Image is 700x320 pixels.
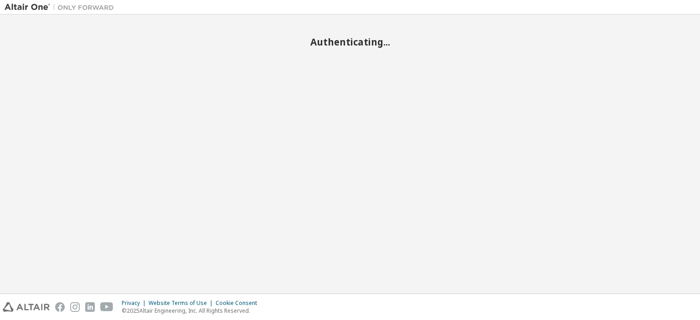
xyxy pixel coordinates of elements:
[55,302,65,312] img: facebook.svg
[5,3,118,12] img: Altair One
[216,300,262,307] div: Cookie Consent
[85,302,95,312] img: linkedin.svg
[100,302,113,312] img: youtube.svg
[70,302,80,312] img: instagram.svg
[149,300,216,307] div: Website Terms of Use
[5,36,695,48] h2: Authenticating...
[122,300,149,307] div: Privacy
[3,302,50,312] img: altair_logo.svg
[122,307,262,315] p: © 2025 Altair Engineering, Inc. All Rights Reserved.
